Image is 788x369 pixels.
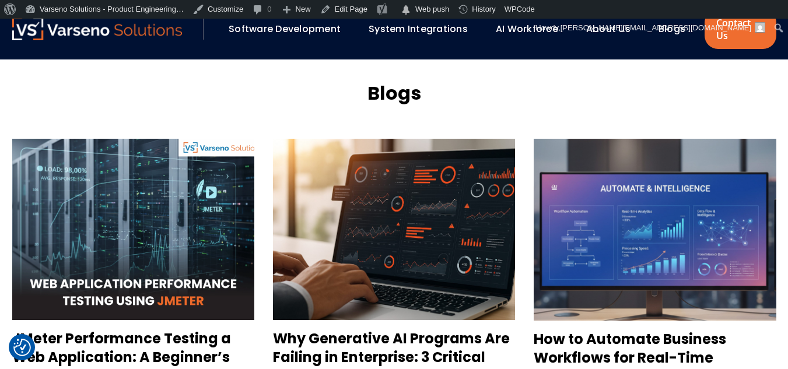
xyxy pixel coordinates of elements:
[531,19,770,37] a: Howdy,
[490,19,575,39] div: AI Workforce
[12,17,183,41] a: Varseno Solutions – Product Engineering & IT Services
[369,22,468,36] a: System Integrations
[12,17,183,40] img: Varseno Solutions – Product Engineering & IT Services
[273,139,515,320] img: Why Generative AI Programs Are Failing in Enterprise: 3 Critical Pitfalls
[561,23,751,32] span: [PERSON_NAME][EMAIL_ADDRESS][DOMAIN_NAME]
[13,339,31,356] img: Revisit consent button
[496,22,558,36] a: AI Workforce
[229,22,341,36] a: Software Development
[223,19,357,39] div: Software Development
[12,139,254,320] img: JMeter Performance Testing a Web Application: A Beginner’s Guide
[13,339,31,356] button: Cookie Settings
[534,139,776,321] img: How to Automate Business Workflows for Real-Time Intelligence
[363,19,484,39] div: System Integrations
[367,80,421,106] h2: Blogs
[400,2,412,18] span: 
